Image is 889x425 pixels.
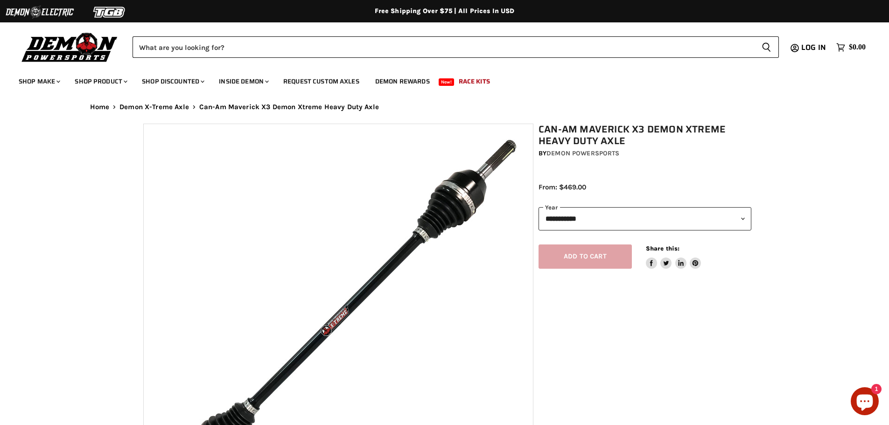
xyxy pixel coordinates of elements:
inbox-online-store-chat: Shopify online store chat [848,387,882,418]
span: Can-Am Maverick X3 Demon Xtreme Heavy Duty Axle [199,103,379,111]
a: Request Custom Axles [276,72,366,91]
a: Shop Make [12,72,66,91]
h1: Can-Am Maverick X3 Demon Xtreme Heavy Duty Axle [539,124,751,147]
button: Search [754,36,779,58]
a: Home [90,103,110,111]
a: Shop Discounted [135,72,210,91]
a: Demon Rewards [368,72,437,91]
input: Search [133,36,754,58]
div: Free Shipping Over $75 | All Prices In USD [71,7,818,15]
a: Shop Product [68,72,133,91]
aside: Share this: [646,244,701,269]
a: Log in [797,43,832,52]
span: $0.00 [849,43,866,52]
a: Race Kits [452,72,497,91]
form: Product [133,36,779,58]
span: Log in [801,42,826,53]
span: New! [439,78,455,86]
a: $0.00 [832,41,870,54]
img: TGB Logo 2 [75,3,145,21]
a: Demon X-Treme Axle [119,103,189,111]
span: From: $469.00 [539,183,586,191]
span: Share this: [646,245,679,252]
div: by [539,148,751,159]
ul: Main menu [12,68,863,91]
select: year [539,207,751,230]
a: Inside Demon [212,72,274,91]
img: Demon Electric Logo 2 [5,3,75,21]
a: Demon Powersports [546,149,619,157]
img: Demon Powersports [19,30,121,63]
nav: Breadcrumbs [71,103,818,111]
